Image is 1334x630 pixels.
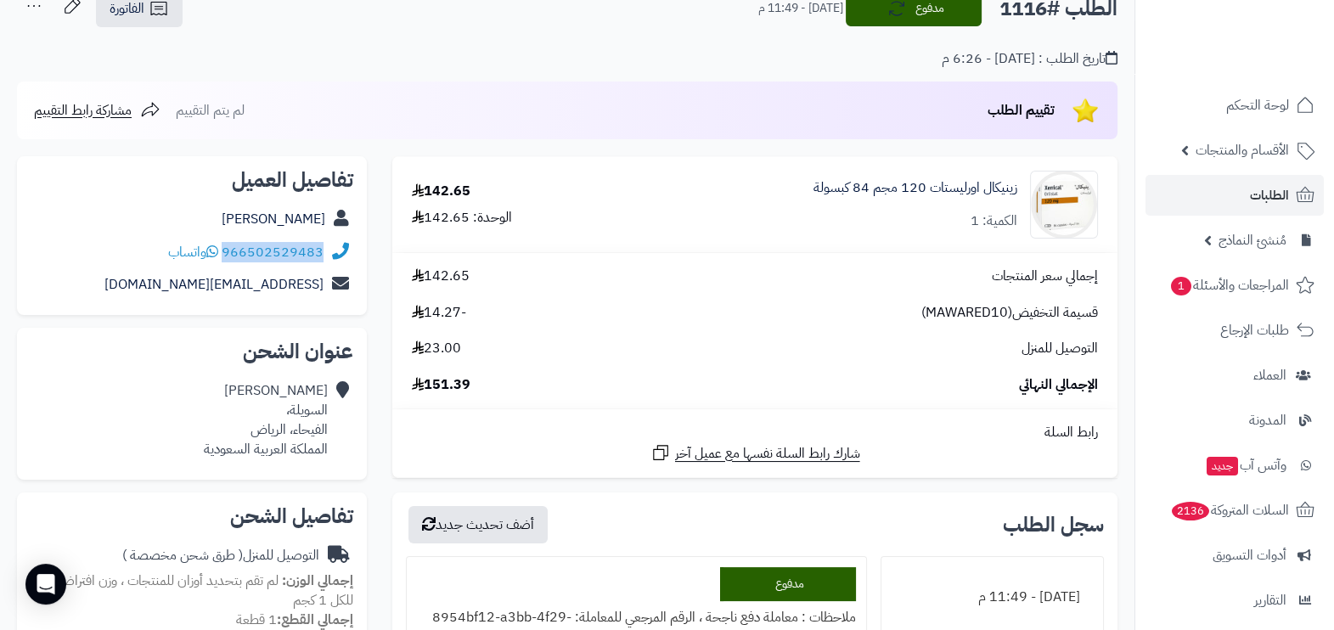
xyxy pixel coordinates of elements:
[122,545,243,565] span: ( طرق شحن مخصصة )
[720,567,856,601] div: مدفوع
[412,375,470,395] span: 151.39
[236,610,353,630] small: 1 قطعة
[282,571,353,591] strong: إجمالي الوزن:
[1226,93,1289,117] span: لوحة التحكم
[1207,457,1238,475] span: جديد
[813,178,1017,198] a: زينيكال اورليستات 120 مجم 84 كبسولة
[412,339,461,358] span: 23.00
[1019,375,1098,395] span: الإجمالي النهائي
[1171,277,1191,295] span: 1
[25,564,66,605] div: Open Intercom Messenger
[1172,502,1209,520] span: 2136
[1145,85,1324,126] a: لوحة التحكم
[204,381,328,458] div: [PERSON_NAME] السويلة، الفيحاء، الرياض المملكة العربية السعودية
[277,610,353,630] strong: إجمالي القطع:
[942,49,1117,69] div: تاريخ الطلب : [DATE] - 6:26 م
[399,423,1111,442] div: رابط السلة
[55,571,353,610] span: لم تقم بتحديد أوزان للمنتجات ، وزن افتراضي للكل 1 كجم
[1249,408,1286,432] span: المدونة
[122,546,319,565] div: التوصيل للمنزل
[988,100,1055,121] span: تقييم الطلب
[971,211,1017,231] div: الكمية: 1
[1253,363,1286,387] span: العملاء
[1250,183,1289,207] span: الطلبات
[1220,318,1289,342] span: طلبات الإرجاع
[412,303,466,323] span: -14.27
[1145,355,1324,396] a: العملاء
[1145,445,1324,486] a: وآتس آبجديد
[1196,138,1289,162] span: الأقسام والمنتجات
[176,100,245,121] span: لم يتم التقييم
[1169,273,1289,297] span: المراجعات والأسئلة
[1170,498,1289,522] span: السلات المتروكة
[892,581,1093,614] div: [DATE] - 11:49 م
[1145,400,1324,441] a: المدونة
[31,506,353,526] h2: تفاصيل الشحن
[1219,228,1286,252] span: مُنشئ النماذج
[1145,535,1324,576] a: أدوات التسويق
[34,100,132,121] span: مشاركة رابط التقييم
[1031,171,1097,239] img: 459618a9213f32503eb2243de56d0f16aed8-90x90.jpg
[1003,515,1104,535] h3: سجل الطلب
[31,170,353,190] h2: تفاصيل العميل
[1145,175,1324,216] a: الطلبات
[650,442,860,464] a: شارك رابط السلة نفسها مع عميل آخر
[1213,543,1286,567] span: أدوات التسويق
[31,341,353,362] h2: عنوان الشحن
[921,303,1098,323] span: قسيمة التخفيض(MAWARED10)
[992,267,1098,286] span: إجمالي سعر المنتجات
[222,209,325,229] a: [PERSON_NAME]
[1022,339,1098,358] span: التوصيل للمنزل
[1145,265,1324,306] a: المراجعات والأسئلة1
[1145,490,1324,531] a: السلات المتروكة2136
[1145,580,1324,621] a: التقارير
[1254,588,1286,612] span: التقارير
[675,444,860,464] span: شارك رابط السلة نفسها مع عميل آخر
[222,242,324,262] a: 966502529483
[1205,453,1286,477] span: وآتس آب
[412,208,512,228] div: الوحدة: 142.65
[34,100,160,121] a: مشاركة رابط التقييم
[412,267,470,286] span: 142.65
[408,506,548,543] button: أضف تحديث جديد
[412,182,470,201] div: 142.65
[168,242,218,262] a: واتساب
[104,274,324,295] a: [EMAIL_ADDRESS][DOMAIN_NAME]
[1145,310,1324,351] a: طلبات الإرجاع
